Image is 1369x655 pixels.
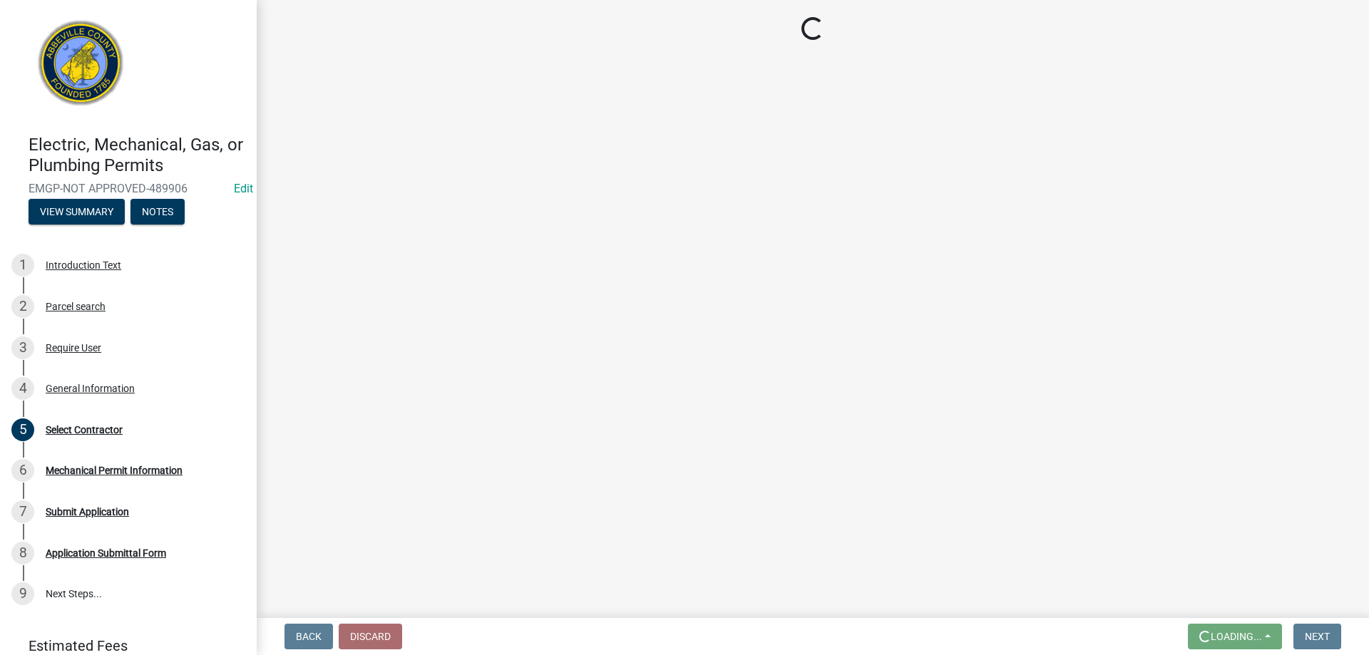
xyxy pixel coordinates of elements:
div: Submit Application [46,507,129,517]
div: Require User [46,343,101,353]
div: General Information [46,383,135,393]
span: EMGP-NOT APPROVED-489906 [29,182,228,195]
wm-modal-confirm: Edit Application Number [234,182,253,195]
div: Application Submittal Form [46,548,166,558]
h4: Electric, Mechanical, Gas, or Plumbing Permits [29,135,245,176]
div: 6 [11,459,34,482]
div: 8 [11,542,34,564]
wm-modal-confirm: Notes [130,207,185,218]
div: 5 [11,418,34,441]
div: 2 [11,295,34,318]
button: Notes [130,199,185,225]
button: Discard [339,624,402,649]
div: 4 [11,377,34,400]
button: Loading... [1188,624,1282,649]
div: 1 [11,254,34,277]
wm-modal-confirm: Summary [29,207,125,218]
img: Abbeville County, South Carolina [29,15,133,120]
span: Back [296,631,322,642]
div: 9 [11,582,34,605]
span: Loading... [1211,631,1262,642]
a: Edit [234,182,253,195]
span: Next [1305,631,1330,642]
div: 3 [11,336,34,359]
div: Mechanical Permit Information [46,465,183,475]
button: View Summary [29,199,125,225]
button: Back [284,624,333,649]
div: Parcel search [46,301,106,311]
button: Next [1293,624,1341,649]
div: Introduction Text [46,260,121,270]
div: 7 [11,500,34,523]
div: Select Contractor [46,425,123,435]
